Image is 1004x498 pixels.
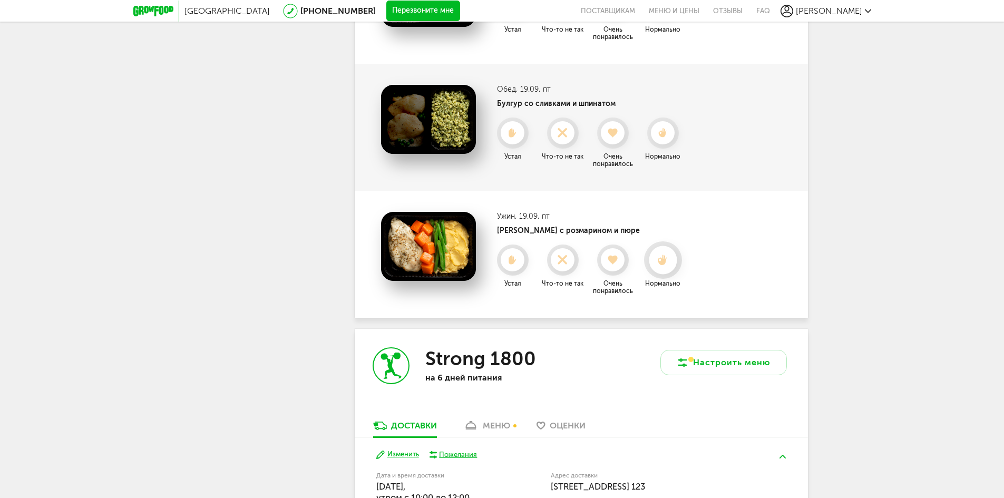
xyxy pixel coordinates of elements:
a: [PHONE_NUMBER] [300,6,376,16]
button: Перезвоните мне [386,1,460,22]
h3: Ужин [497,212,687,221]
h4: [PERSON_NAME] с розмарином и пюре [497,226,687,235]
div: Доставки [391,421,437,431]
div: Нормально [639,26,687,33]
img: arrow-up-green.5eb5f82.svg [779,455,786,458]
button: Пожелания [430,450,477,460]
div: Очень понравилось [589,26,637,41]
button: Настроить меню [660,350,787,375]
span: , 19.09, пт [515,212,550,221]
a: Доставки [368,420,442,437]
h3: Strong 1800 [425,347,536,370]
h4: Булгур со сливками и шпинатом [497,99,687,108]
span: [PERSON_NAME] [796,6,862,16]
a: меню [458,420,515,437]
div: Нормально [639,280,687,287]
span: [GEOGRAPHIC_DATA] [184,6,270,16]
div: Что-то не так [539,280,587,287]
span: , 19.09, пт [516,85,551,94]
img: Булгур со сливками и шпинатом [381,85,476,154]
div: Что-то не так [539,153,587,160]
button: Изменить [376,450,419,460]
label: Адрес доставки [551,473,747,479]
img: Курица с розмарином и пюре [381,212,476,281]
div: Нормально [639,153,687,160]
label: Дата и время доставки [376,473,497,479]
a: Оценки [531,420,591,437]
div: Устал [489,280,537,287]
div: Что-то не так [539,26,587,33]
div: Очень понравилось [589,280,637,295]
h3: Обед [497,85,687,94]
div: Очень понравилось [589,153,637,168]
div: меню [483,421,510,431]
span: [STREET_ADDRESS] 123 [551,481,645,492]
div: Устал [489,153,537,160]
div: Пожелания [439,450,477,460]
span: Оценки [550,421,586,431]
div: Устал [489,26,537,33]
p: на 6 дней питания [425,373,562,383]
